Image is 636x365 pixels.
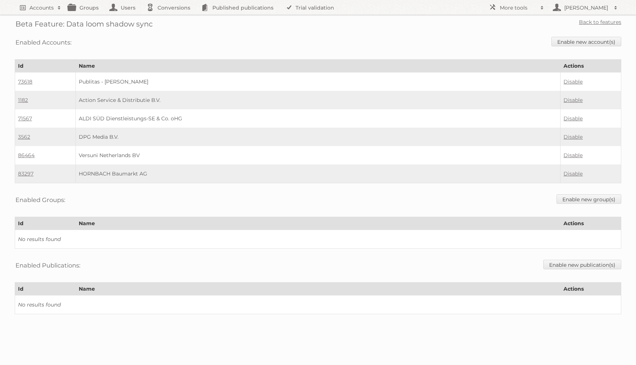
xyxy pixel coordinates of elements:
[75,91,561,109] td: Action Service & Distributie B.V.
[15,18,153,29] h2: Beta Feature: Data loom shadow sync
[18,78,32,85] a: 73618
[562,4,610,11] h2: [PERSON_NAME]
[561,60,621,72] th: Actions
[551,37,621,46] a: Enable new account(s)
[18,97,28,103] a: 1182
[18,152,35,159] a: 86464
[500,4,537,11] h2: More tools
[75,60,561,72] th: Name
[579,19,621,25] a: Back to features
[75,146,561,164] td: Versuni Netherlands BV
[561,217,621,230] th: Actions
[563,134,583,140] a: Disable
[29,4,54,11] h2: Accounts
[75,72,561,91] td: Publitas - [PERSON_NAME]
[18,236,61,242] i: No results found
[18,301,61,308] i: No results found
[18,170,33,177] a: 83297
[15,283,76,295] th: Id
[15,260,80,271] h3: Enabled Publications:
[563,97,583,103] a: Disable
[563,170,583,177] a: Disable
[18,134,30,140] a: 3562
[563,115,583,122] a: Disable
[75,283,561,295] th: Name
[18,115,32,122] a: 71567
[563,78,583,85] a: Disable
[15,37,71,48] h3: Enabled Accounts:
[543,260,621,269] a: Enable new publication(s)
[15,217,76,230] th: Id
[561,283,621,295] th: Actions
[75,164,561,183] td: HORNBACH Baumarkt AG
[75,109,561,128] td: ALDI SÜD Dienstleistungs-SE & Co. oHG
[563,152,583,159] a: Disable
[75,217,561,230] th: Name
[556,194,621,204] a: Enable new group(s)
[15,194,65,205] h3: Enabled Groups:
[75,128,561,146] td: DPG Media B.V.
[15,60,76,72] th: Id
